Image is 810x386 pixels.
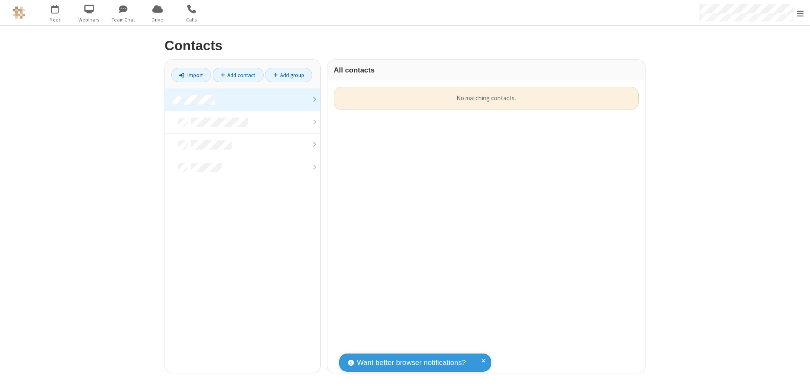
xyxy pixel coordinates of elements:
[165,38,645,53] h2: Contacts
[171,68,211,82] a: Import
[213,68,264,82] a: Add contact
[39,16,71,24] span: Meet
[334,87,639,110] div: No matching contacts.
[142,16,173,24] span: Drive
[13,6,25,19] img: QA Selenium DO NOT DELETE OR CHANGE
[327,80,645,373] div: grid
[265,68,312,82] a: Add group
[334,66,639,74] h3: All contacts
[357,357,466,368] span: Want better browser notifications?
[176,16,208,24] span: Calls
[108,16,139,24] span: Team Chat
[73,16,105,24] span: Webinars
